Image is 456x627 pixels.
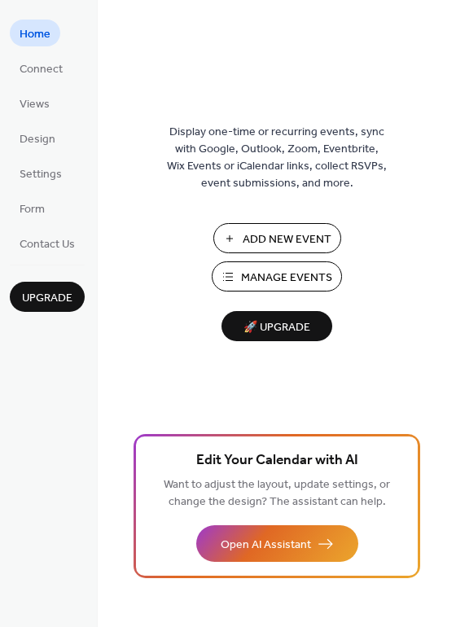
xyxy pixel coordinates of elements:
[20,61,63,78] span: Connect
[167,124,387,192] span: Display one-time or recurring events, sync with Google, Outlook, Zoom, Eventbrite, Wix Events or ...
[212,261,342,292] button: Manage Events
[20,166,62,183] span: Settings
[20,131,55,148] span: Design
[10,282,85,312] button: Upgrade
[241,270,332,287] span: Manage Events
[231,317,322,339] span: 🚀 Upgrade
[164,474,390,513] span: Want to adjust the layout, update settings, or change the design? The assistant can help.
[22,290,72,307] span: Upgrade
[196,525,358,562] button: Open AI Assistant
[221,537,311,554] span: Open AI Assistant
[196,449,358,472] span: Edit Your Calendar with AI
[10,90,59,116] a: Views
[10,55,72,81] a: Connect
[10,195,55,221] a: Form
[10,20,60,46] a: Home
[20,26,50,43] span: Home
[10,160,72,186] a: Settings
[243,231,331,248] span: Add New Event
[20,201,45,218] span: Form
[221,311,332,341] button: 🚀 Upgrade
[20,236,75,253] span: Contact Us
[10,230,85,256] a: Contact Us
[20,96,50,113] span: Views
[10,125,65,151] a: Design
[213,223,341,253] button: Add New Event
